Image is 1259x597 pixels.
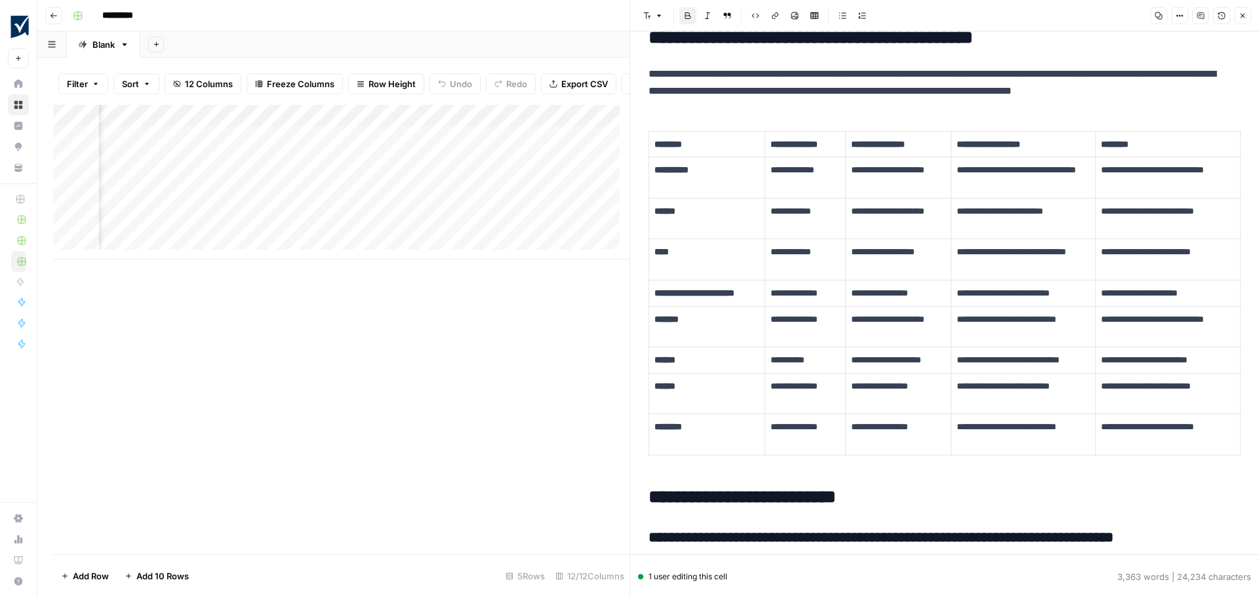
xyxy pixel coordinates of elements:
a: Learning Hub [8,550,29,571]
div: 3,363 words | 24,234 characters [1117,570,1251,583]
a: Home [8,73,29,94]
button: Sort [113,73,159,94]
a: Your Data [8,157,29,178]
span: Undo [450,77,472,90]
span: Add 10 Rows [136,569,189,583]
button: Export CSV [541,73,616,94]
button: Redo [486,73,536,94]
button: Filter [58,73,108,94]
span: Sort [122,77,139,90]
span: Add Row [73,569,109,583]
a: Browse [8,94,29,115]
button: Undo [430,73,481,94]
button: Workspace: Smartsheet [8,10,29,43]
button: Freeze Columns [247,73,343,94]
div: 12/12 Columns [550,566,629,587]
button: 12 Columns [165,73,241,94]
a: Opportunities [8,136,29,157]
span: Row Height [369,77,416,90]
span: Redo [506,77,527,90]
button: Add Row [53,566,117,587]
a: Blank [67,31,140,58]
span: 12 Columns [185,77,233,90]
a: Settings [8,508,29,529]
button: Row Height [348,73,424,94]
a: Usage [8,529,29,550]
span: Filter [67,77,88,90]
div: Blank [92,38,115,51]
div: 5 Rows [500,566,550,587]
img: Smartsheet Logo [8,15,31,39]
span: Freeze Columns [267,77,334,90]
a: Insights [8,115,29,136]
button: Add 10 Rows [117,566,197,587]
button: Help + Support [8,571,29,592]
span: Export CSV [561,77,608,90]
div: 1 user editing this cell [638,571,727,583]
